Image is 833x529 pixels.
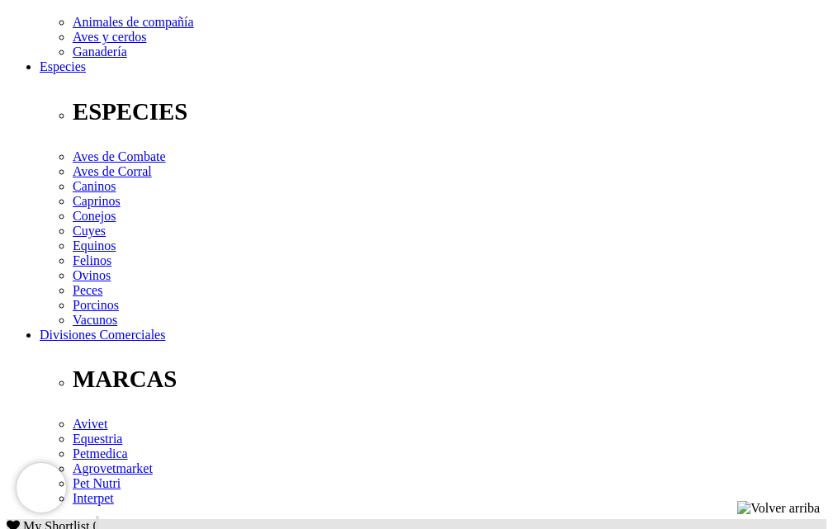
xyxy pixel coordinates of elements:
a: Cuyes [73,224,106,238]
a: Divisiones Comerciales [40,328,165,342]
a: Agrovetmarket [73,461,153,475]
a: Conejos [73,209,116,223]
img: Volver arriba [737,501,820,516]
a: Aves de Combate [73,149,166,163]
a: Vacunos [73,313,117,327]
a: Interpet [73,491,114,505]
a: Equinos [73,239,116,253]
a: Ovinos [73,268,111,282]
a: Avivet [73,417,107,431]
a: Caninos [73,179,116,193]
p: ESPECIES [73,98,826,125]
a: Peces [73,283,102,297]
a: Porcinos [73,298,119,312]
a: Felinos [73,253,111,267]
a: Equestria [73,432,122,446]
a: Animales de compañía [73,15,194,29]
a: Caprinos [73,194,121,208]
a: Ganadería [73,45,127,59]
a: Aves de Corral [73,164,152,178]
iframe: Brevo live chat [17,463,66,512]
a: Especies [40,59,86,73]
p: MARCAS [73,366,826,393]
a: Aves y cerdos [73,30,146,44]
a: Petmedica [73,446,128,461]
a: Pet Nutri [73,476,121,490]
